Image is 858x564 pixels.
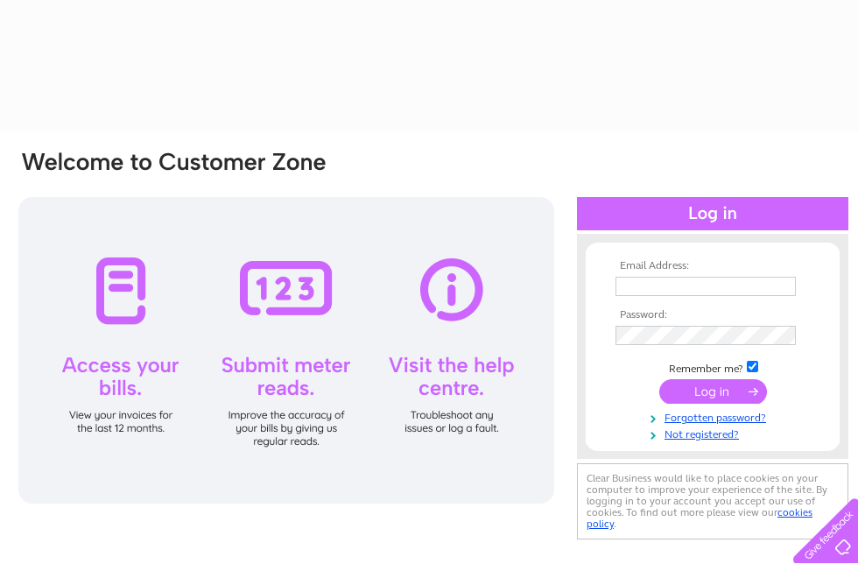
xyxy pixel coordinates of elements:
[587,506,812,530] a: cookies policy
[611,358,814,376] td: Remember me?
[577,463,848,539] div: Clear Business would like to place cookies on your computer to improve your experience of the sit...
[611,309,814,321] th: Password:
[659,379,767,404] input: Submit
[611,260,814,272] th: Email Address:
[615,408,814,425] a: Forgotten password?
[615,425,814,441] a: Not registered?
